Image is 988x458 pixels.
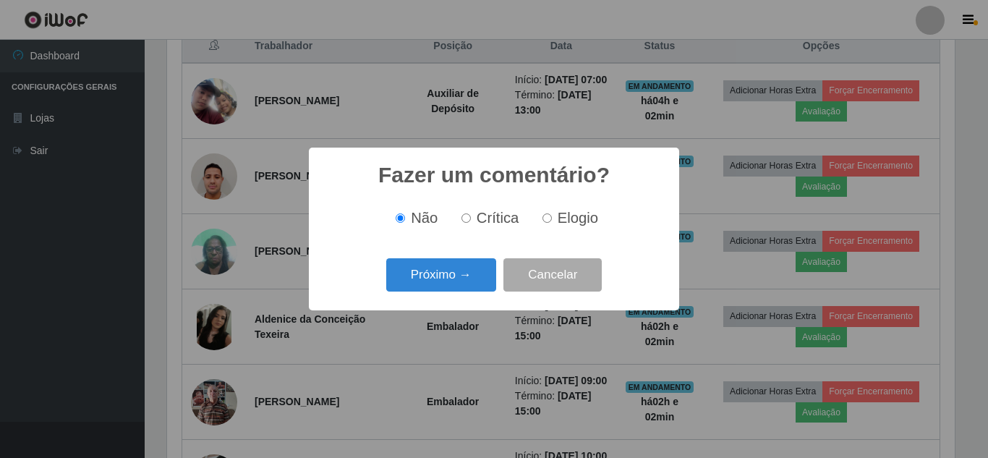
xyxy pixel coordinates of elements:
[542,213,552,223] input: Elogio
[477,210,519,226] span: Crítica
[378,162,610,188] h2: Fazer um comentário?
[396,213,405,223] input: Não
[411,210,438,226] span: Não
[461,213,471,223] input: Crítica
[503,258,602,292] button: Cancelar
[386,258,496,292] button: Próximo →
[558,210,598,226] span: Elogio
